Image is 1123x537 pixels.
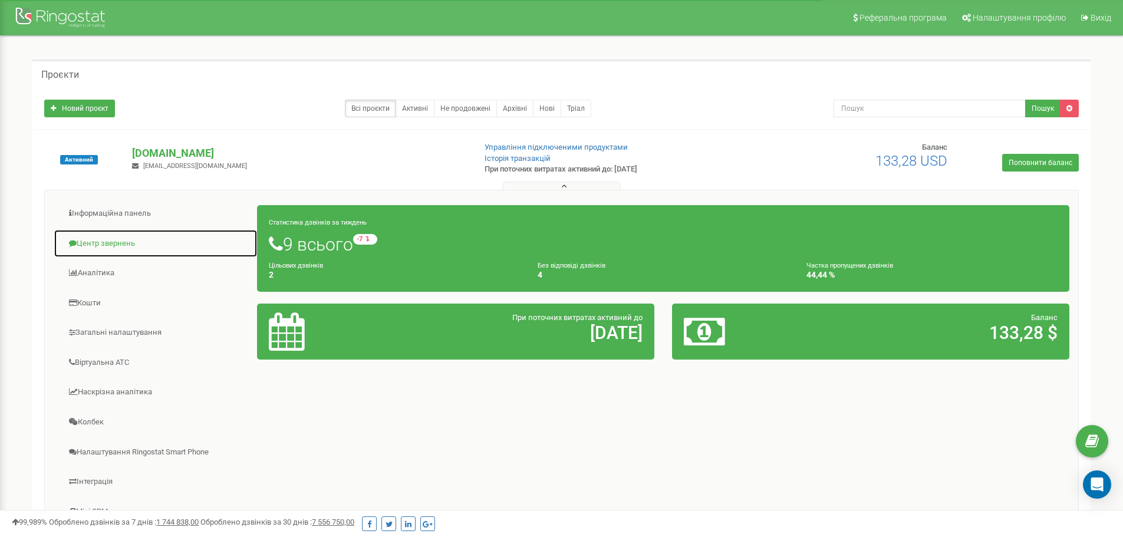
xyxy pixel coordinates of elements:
[396,100,434,117] a: Активні
[345,100,396,117] a: Всі проєкти
[859,13,947,22] span: Реферальна програма
[814,323,1058,342] h2: 133,28 $
[1031,313,1058,322] span: Баланс
[269,262,323,269] small: Цільових дзвінків
[922,143,947,151] span: Баланс
[54,199,258,228] a: Інформаційна панель
[60,155,98,164] span: Активний
[1083,470,1111,499] div: Open Intercom Messenger
[54,229,258,258] a: Центр звернень
[806,262,893,269] small: Частка пропущених дзвінків
[132,146,465,161] p: [DOMAIN_NAME]
[399,323,643,342] h2: [DATE]
[1091,13,1111,22] span: Вихід
[973,13,1066,22] span: Налаштування профілю
[538,262,605,269] small: Без відповіді дзвінків
[269,271,520,279] h4: 2
[44,100,115,117] a: Новий проєкт
[54,438,258,467] a: Налаштування Ringostat Smart Phone
[312,518,354,526] u: 7 556 750,00
[54,498,258,526] a: Mini CRM
[533,100,561,117] a: Нові
[54,378,258,407] a: Наскрізна аналітика
[434,100,497,117] a: Не продовжені
[496,100,533,117] a: Архівні
[512,313,643,322] span: При поточних витратах активний до
[269,234,1058,254] h1: 9 всього
[875,153,947,169] span: 133,28 USD
[485,143,628,151] a: Управління підключеними продуктами
[54,348,258,377] a: Віртуальна АТС
[1025,100,1061,117] button: Пошук
[54,289,258,318] a: Кошти
[54,408,258,437] a: Колбек
[538,271,789,279] h4: 4
[12,518,47,526] span: 99,989%
[485,154,551,163] a: Історія транзакцій
[269,219,367,226] small: Статистика дзвінків за тиждень
[485,164,730,175] p: При поточних витратах активний до: [DATE]
[54,467,258,496] a: Інтеграція
[353,234,377,245] small: -7
[49,518,199,526] span: Оброблено дзвінків за 7 днів :
[54,318,258,347] a: Загальні налаштування
[143,162,247,170] span: [EMAIL_ADDRESS][DOMAIN_NAME]
[41,70,79,80] h5: Проєкти
[54,259,258,288] a: Аналiтика
[834,100,1026,117] input: Пошук
[156,518,199,526] u: 1 744 838,00
[561,100,591,117] a: Тріал
[806,271,1058,279] h4: 44,44 %
[1002,154,1079,172] a: Поповнити баланс
[200,518,354,526] span: Оброблено дзвінків за 30 днів :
